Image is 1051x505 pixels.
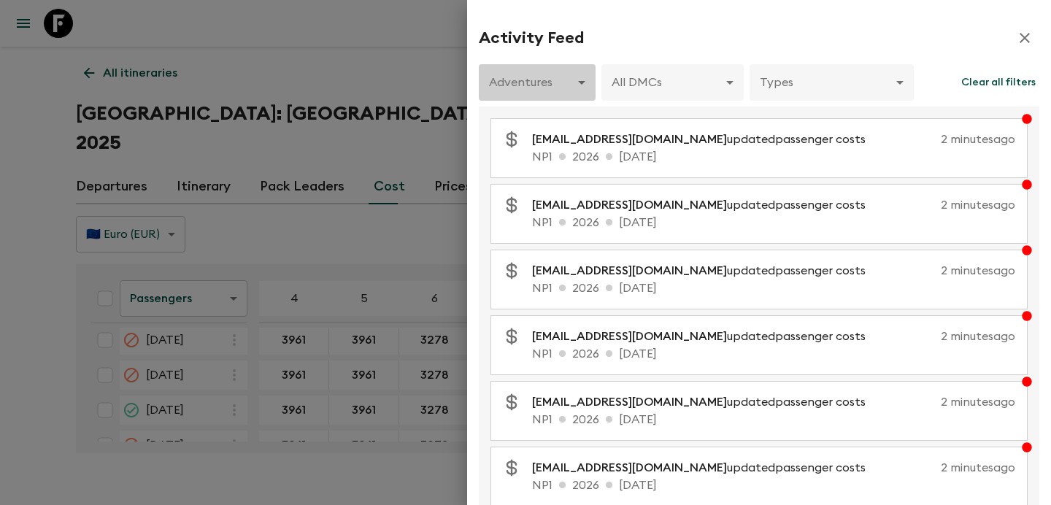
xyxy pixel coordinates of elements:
[532,393,877,411] p: updated passenger costs
[532,459,877,477] p: updated passenger costs
[883,459,1015,477] p: 2 minutes ago
[532,331,727,342] span: [EMAIL_ADDRESS][DOMAIN_NAME]
[532,477,1015,494] p: NP1 2026 [DATE]
[532,328,877,345] p: updated passenger costs
[532,411,1015,428] p: NP1 2026 [DATE]
[532,148,1015,166] p: NP1 2026 [DATE]
[532,345,1015,363] p: NP1 2026 [DATE]
[532,214,1015,231] p: NP1 2026 [DATE]
[532,199,727,211] span: [EMAIL_ADDRESS][DOMAIN_NAME]
[532,280,1015,297] p: NP1 2026 [DATE]
[532,262,877,280] p: updated passenger costs
[532,196,877,214] p: updated passenger costs
[750,62,914,103] div: Types
[532,265,727,277] span: [EMAIL_ADDRESS][DOMAIN_NAME]
[883,328,1015,345] p: 2 minutes ago
[532,462,727,474] span: [EMAIL_ADDRESS][DOMAIN_NAME]
[958,64,1039,101] button: Clear all filters
[532,131,877,148] p: updated passenger costs
[883,196,1015,214] p: 2 minutes ago
[601,62,744,103] div: All DMCs
[532,396,727,408] span: [EMAIL_ADDRESS][DOMAIN_NAME]
[883,262,1015,280] p: 2 minutes ago
[479,62,596,103] div: Adventures
[479,28,584,47] h2: Activity Feed
[532,134,727,145] span: [EMAIL_ADDRESS][DOMAIN_NAME]
[883,393,1015,411] p: 2 minutes ago
[883,131,1015,148] p: 2 minutes ago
